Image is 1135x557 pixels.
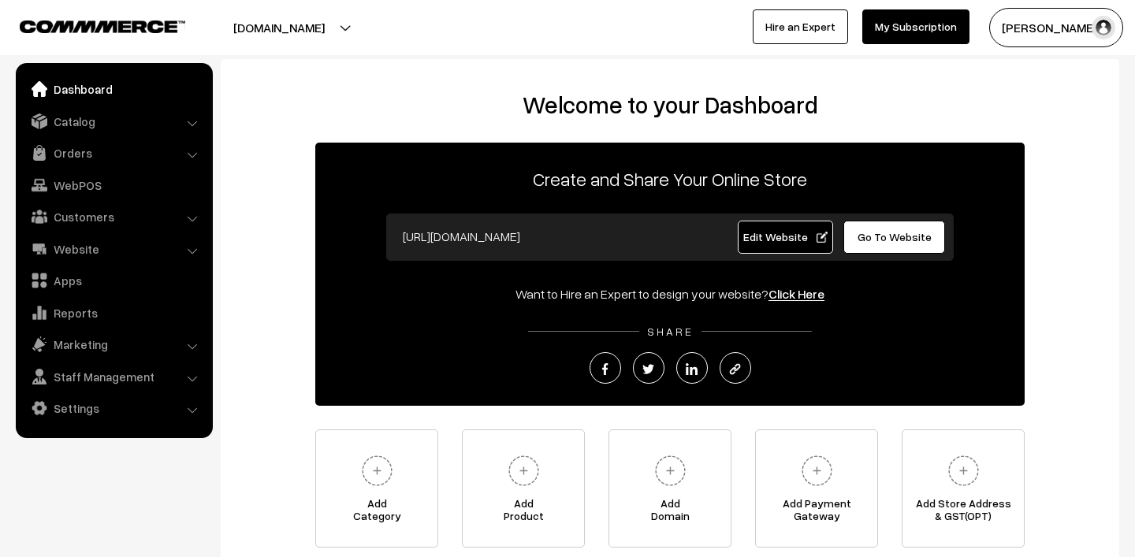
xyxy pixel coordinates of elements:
img: user [1092,16,1115,39]
a: WebPOS [20,171,207,199]
a: Apps [20,266,207,295]
a: AddCategory [315,429,438,548]
span: Add Category [316,497,437,529]
span: Add Product [463,497,584,529]
a: AddProduct [462,429,585,548]
a: Customers [20,202,207,231]
span: Add Domain [609,497,731,529]
a: Settings [20,394,207,422]
a: Edit Website [738,221,834,254]
span: Add Payment Gateway [756,497,877,529]
img: plus.svg [649,449,692,492]
button: [DOMAIN_NAME] [178,8,380,47]
a: Reports [20,299,207,327]
a: My Subscription [862,9,969,44]
a: Orders [20,139,207,167]
img: plus.svg [942,449,985,492]
span: Edit Website [743,230,828,243]
img: plus.svg [795,449,839,492]
span: Add Store Address & GST(OPT) [902,497,1024,529]
a: Add Store Address& GST(OPT) [902,429,1025,548]
a: Staff Management [20,362,207,391]
p: Create and Share Your Online Store [315,165,1025,193]
a: AddDomain [608,429,731,548]
a: Dashboard [20,75,207,103]
img: plus.svg [502,449,545,492]
span: SHARE [639,325,701,338]
a: Catalog [20,107,207,136]
a: Hire an Expert [753,9,848,44]
img: COMMMERCE [20,20,185,32]
span: Go To Website [858,230,932,243]
a: COMMMERCE [20,16,158,35]
img: plus.svg [355,449,399,492]
h2: Welcome to your Dashboard [236,91,1103,119]
a: Click Here [768,286,824,302]
a: Go To Website [843,221,945,254]
a: Website [20,235,207,263]
button: [PERSON_NAME] [989,8,1123,47]
a: Add PaymentGateway [755,429,878,548]
div: Want to Hire an Expert to design your website? [315,284,1025,303]
a: Marketing [20,330,207,358]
